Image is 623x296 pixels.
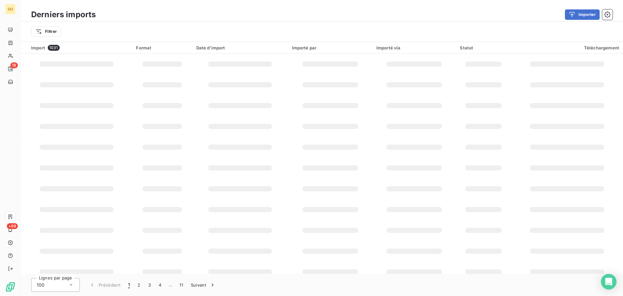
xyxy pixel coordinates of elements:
[31,9,96,20] h3: Derniers imports
[31,45,128,51] div: Import
[48,45,60,51] span: 1031
[165,280,176,290] span: …
[124,278,134,292] button: 1
[37,282,44,288] span: 100
[187,278,220,292] button: Suivant
[155,278,165,292] button: 4
[85,278,124,292] button: Précédent
[565,9,600,20] button: Importer
[5,282,16,292] img: Logo LeanPay
[460,45,507,50] div: Statut
[134,278,144,292] button: 2
[136,45,188,50] div: Format
[144,278,155,292] button: 3
[176,278,187,292] button: 11
[515,45,619,50] div: Téléchargement
[5,4,16,14] div: GO
[292,45,369,50] div: Importé par
[31,26,61,37] button: Filtrer
[601,274,617,290] div: Open Intercom Messenger
[7,223,18,229] span: +99
[10,62,18,68] span: 18
[128,282,130,288] span: 1
[376,45,452,50] div: Importé via
[196,45,284,50] div: Date d’import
